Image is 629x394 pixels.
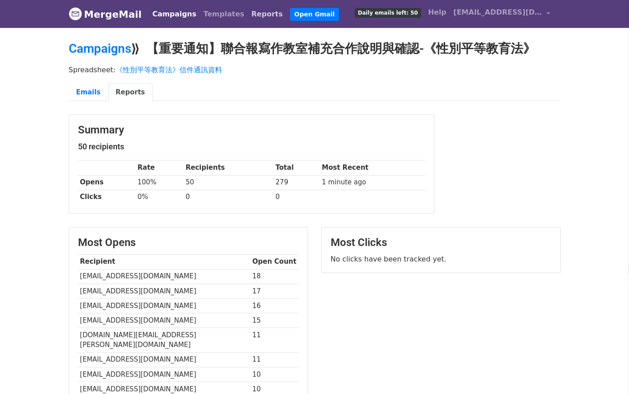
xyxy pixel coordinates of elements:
[78,236,299,249] h3: Most Opens
[69,83,108,101] a: Emails
[250,284,299,298] td: 17
[331,236,551,249] h3: Most Clicks
[250,298,299,313] td: 16
[184,175,273,190] td: 50
[116,66,222,74] a: 《性別平等教育法》信件通訊資料
[585,351,629,394] iframe: Chat Widget
[108,83,152,101] a: Reports
[450,4,554,24] a: [EMAIL_ADDRESS][DOMAIN_NAME]
[78,175,136,190] th: Opens
[248,5,286,23] a: Reports
[200,5,248,23] a: Templates
[69,7,82,20] img: MergeMail logo
[273,175,320,190] td: 279
[250,352,299,367] td: 11
[250,328,299,353] td: 11
[78,313,250,328] td: [EMAIL_ADDRESS][DOMAIN_NAME]
[290,8,339,21] a: Open Gmail
[78,124,425,137] h3: Summary
[69,65,561,74] p: Spreadsheet:
[78,352,250,367] td: [EMAIL_ADDRESS][DOMAIN_NAME]
[135,190,183,204] td: 0%
[273,160,320,175] th: Total
[184,190,273,204] td: 0
[78,142,425,152] h5: 50 recipients
[250,313,299,328] td: 15
[78,254,250,269] th: Recipient
[250,367,299,382] td: 10
[250,254,299,269] th: Open Count
[78,190,136,204] th: Clicks
[355,8,421,18] span: Daily emails left: 50
[78,284,250,298] td: [EMAIL_ADDRESS][DOMAIN_NAME]
[69,41,561,56] h2: ⟫ 【重要通知】聯合報寫作教室補充合作說明與確認-《性別平等教育法》
[320,160,425,175] th: Most Recent
[78,269,250,284] td: [EMAIL_ADDRESS][DOMAIN_NAME]
[78,298,250,313] td: [EMAIL_ADDRESS][DOMAIN_NAME]
[250,269,299,284] td: 18
[135,160,183,175] th: Rate
[273,190,320,204] td: 0
[78,367,250,382] td: [EMAIL_ADDRESS][DOMAIN_NAME]
[78,328,250,353] td: [DOMAIN_NAME][EMAIL_ADDRESS][PERSON_NAME][DOMAIN_NAME]
[69,41,131,56] a: Campaigns
[453,7,542,18] span: [EMAIL_ADDRESS][DOMAIN_NAME]
[585,351,629,394] div: 聊天小工具
[184,160,273,175] th: Recipients
[135,175,183,190] td: 100%
[320,175,425,190] td: 1 minute ago
[425,4,450,21] a: Help
[69,5,142,23] a: MergeMail
[149,5,200,23] a: Campaigns
[331,254,551,264] p: No clicks have been tracked yet.
[351,4,424,21] a: Daily emails left: 50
